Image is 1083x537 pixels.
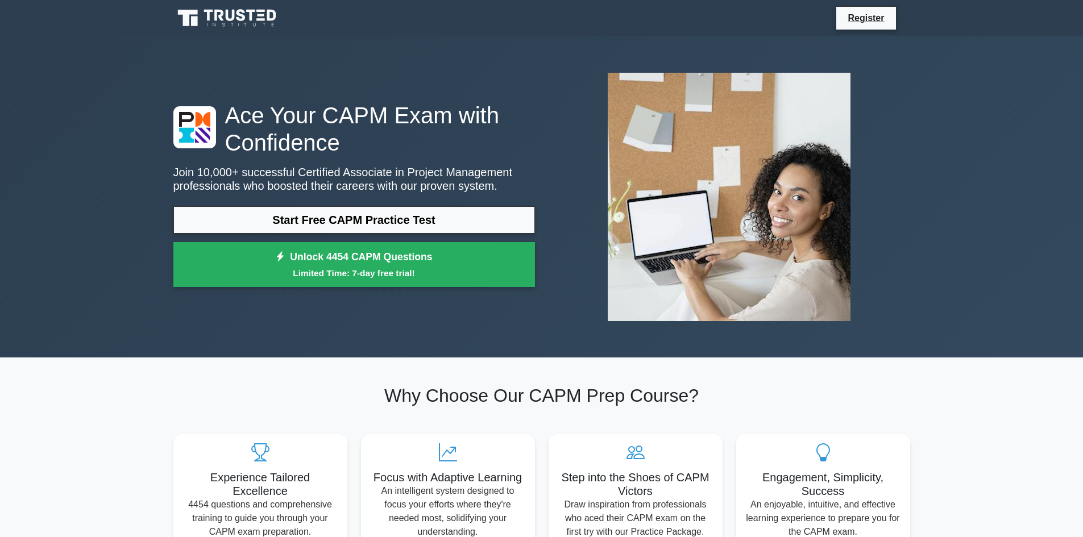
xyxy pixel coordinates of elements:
[745,471,901,498] h5: Engagement, Simplicity, Success
[173,242,535,288] a: Unlock 4454 CAPM QuestionsLimited Time: 7-day free trial!
[841,11,891,25] a: Register
[173,165,535,193] p: Join 10,000+ successful Certified Associate in Project Management professionals who boosted their...
[370,471,526,484] h5: Focus with Adaptive Learning
[173,385,910,406] h2: Why Choose Our CAPM Prep Course?
[188,267,521,280] small: Limited Time: 7-day free trial!
[182,471,338,498] h5: Experience Tailored Excellence
[558,471,713,498] h5: Step into the Shoes of CAPM Victors
[173,206,535,234] a: Start Free CAPM Practice Test
[173,102,535,156] h1: Ace Your CAPM Exam with Confidence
